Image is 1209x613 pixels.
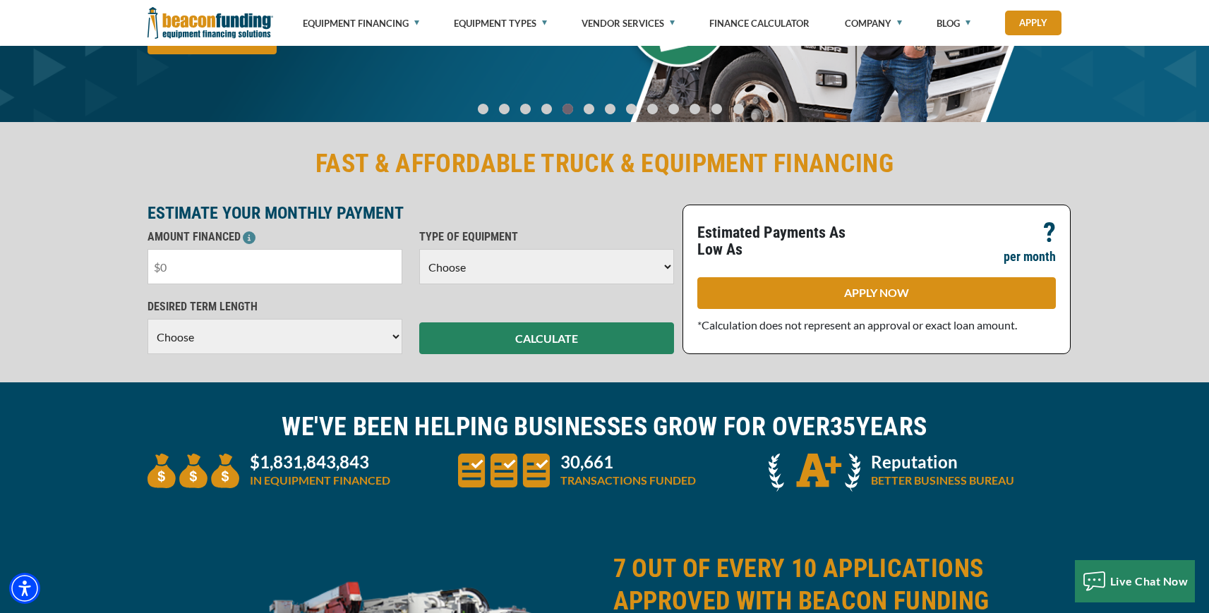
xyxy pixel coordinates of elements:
[559,103,576,115] a: Go To Slide 4
[665,103,682,115] a: Go To Slide 9
[1043,224,1056,241] p: ?
[622,103,639,115] a: Go To Slide 7
[148,229,402,245] p: AMOUNT FINANCED
[250,472,390,489] p: IN EQUIPMENT FINANCED
[148,147,1062,180] h2: FAST & AFFORDABLE TRUCK & EQUIPMENT FINANCING
[1004,248,1056,265] p: per month
[1110,574,1189,588] span: Live Chat Now
[644,103,661,115] a: Go To Slide 8
[871,472,1014,489] p: BETTER BUSINESS BUREAU
[1075,560,1196,602] button: Live Chat Now
[148,454,239,488] img: three money bags to convey large amount of equipment financed
[458,454,550,487] img: three document icons to convery large amount of transactions funded
[148,205,674,221] p: ESTIMATE YOUR MONTHLY PAYMENT
[1005,11,1061,35] a: Apply
[697,277,1056,309] a: APPLY NOW
[419,322,674,354] button: CALCULATE
[730,103,747,115] a: Go To Slide 12
[871,454,1014,471] p: Reputation
[830,412,856,442] span: 35
[560,454,696,471] p: 30,661
[769,454,860,492] img: A + icon
[697,224,868,258] p: Estimated Payments As Low As
[601,103,618,115] a: Go To Slide 6
[697,318,1017,332] span: *Calculation does not represent an approval or exact loan amount.
[148,249,402,284] input: $0
[560,472,696,489] p: TRANSACTIONS FUNDED
[495,103,512,115] a: Go To Slide 1
[250,454,390,471] p: $1,831,843,843
[580,103,597,115] a: Go To Slide 5
[474,103,491,115] a: Go To Slide 0
[538,103,555,115] a: Go To Slide 3
[148,298,402,315] p: DESIRED TERM LENGTH
[148,411,1062,443] h2: WE'VE BEEN HELPING BUSINESSES GROW FOR OVER YEARS
[708,103,726,115] a: Go To Slide 11
[686,103,704,115] a: Go To Slide 10
[9,573,40,604] div: Accessibility Menu
[419,229,674,245] p: TYPE OF EQUIPMENT
[517,103,534,115] a: Go To Slide 2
